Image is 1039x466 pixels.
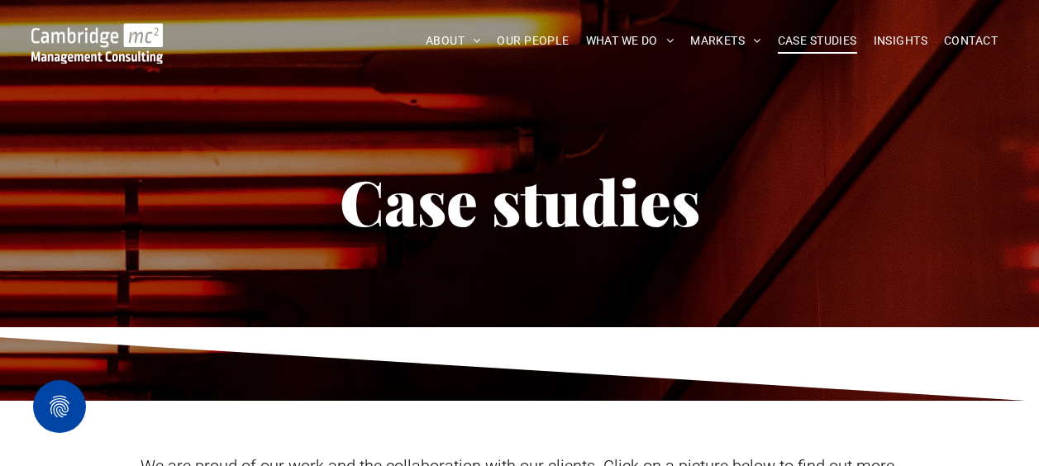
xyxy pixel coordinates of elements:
a: WHAT WE DO [578,28,683,54]
a: MARKETS [682,28,769,54]
span: Case studies [340,159,700,242]
a: ABOUT [417,28,489,54]
img: Go to Homepage [31,23,164,64]
a: CASE STUDIES [770,28,865,54]
a: CONTACT [936,28,1006,54]
a: INSIGHTS [865,28,936,54]
a: OUR PEOPLE [489,28,577,54]
a: Your Business Transformed | Cambridge Management Consulting [31,26,164,43]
